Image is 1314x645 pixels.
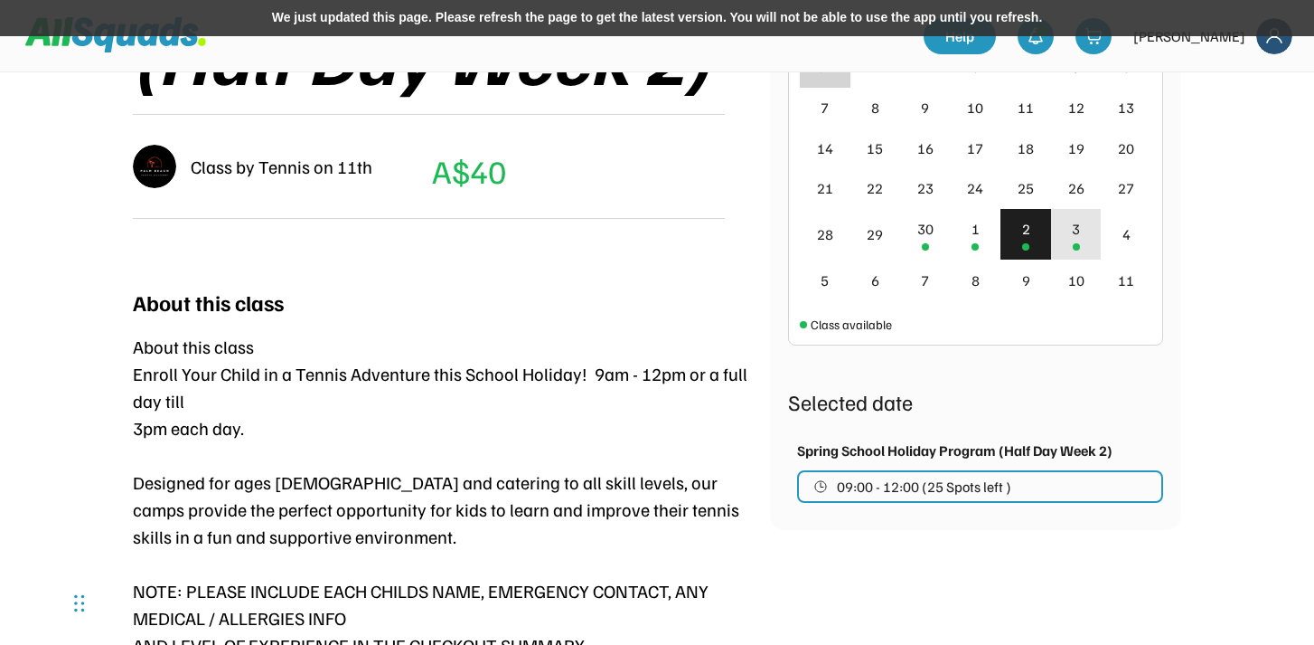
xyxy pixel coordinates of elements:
div: Spring School Holiday Program (Half Day Week 2) [797,440,1112,461]
span: 09:00 - 12:00 (25 Spots left ) [837,479,1011,494]
div: 26 [1068,177,1084,199]
div: 9 [1022,270,1030,291]
div: 21 [817,177,833,199]
div: 16 [917,138,934,159]
div: 27 [1118,177,1134,199]
div: 3 [1072,218,1080,240]
div: 8 [871,97,879,119]
div: 7 [921,270,929,291]
div: 14 [817,138,833,159]
div: Class available [811,315,892,334]
div: 11 [1118,270,1134,291]
div: 20 [1118,138,1134,159]
div: 6 [871,270,879,291]
div: 7 [821,97,829,119]
div: 11 [1018,97,1034,119]
div: Class by Tennis on 11th [191,153,372,180]
div: 15 [867,138,883,159]
div: About this class [133,286,284,318]
div: 28 [817,223,833,245]
div: 13 [1118,97,1134,119]
div: 29 [867,223,883,245]
div: 4 [1122,223,1131,245]
div: 30 [917,218,934,240]
div: 9 [921,97,929,119]
div: 2 [1022,218,1030,240]
div: 24 [967,177,983,199]
div: 10 [967,97,983,119]
div: 8 [971,270,980,291]
div: 5 [821,270,829,291]
div: 23 [917,177,934,199]
div: 25 [1018,177,1034,199]
div: 18 [1018,138,1034,159]
div: A$40 [432,147,506,195]
div: 19 [1068,138,1084,159]
div: 12 [1068,97,1084,119]
div: 17 [967,138,983,159]
button: 09:00 - 12:00 (25 Spots left ) [797,470,1163,503]
div: Selected date [788,385,1163,418]
div: 10 [1068,270,1084,291]
img: IMG_2979.png [133,145,176,188]
div: 1 [971,218,980,240]
div: 22 [867,177,883,199]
